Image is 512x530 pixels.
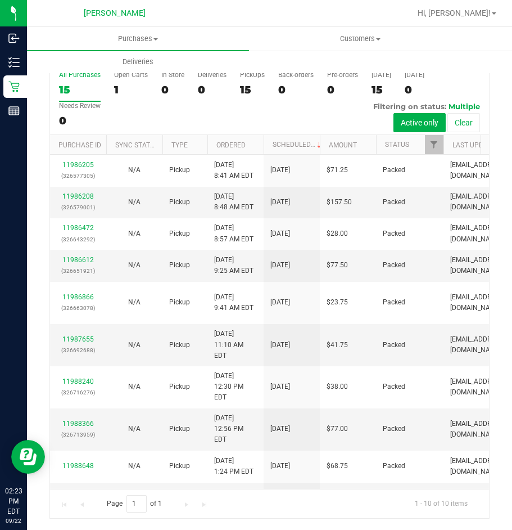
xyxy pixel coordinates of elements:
div: In Store [161,71,184,79]
span: [DATE] 1:24 PM EDT [214,456,253,477]
button: N/A [128,297,141,308]
div: 15 [240,83,265,96]
button: N/A [128,165,141,176]
span: Pickup [169,340,190,351]
span: [DATE] 12:56 PM EDT [214,413,257,446]
span: Not Applicable [128,425,141,433]
span: Not Applicable [128,261,141,269]
span: Filtering on status: [373,102,446,111]
div: [DATE] [405,71,424,79]
p: 09/22 [5,516,22,525]
span: Pickup [169,228,190,239]
span: [DATE] 9:25 AM EDT [214,255,253,276]
inline-svg: Inventory [8,57,20,68]
div: Deliveries [198,71,226,79]
span: Pickup [169,165,190,176]
span: [DATE] [270,228,290,239]
a: Ordered [216,141,246,149]
span: [DATE] 12:30 PM EDT [214,371,257,403]
p: 02:23 PM EDT [5,486,22,516]
div: 0 [161,83,184,96]
inline-svg: Reports [8,105,20,116]
button: N/A [128,228,141,239]
p: (326692688) [57,345,99,356]
div: 0 [327,83,358,96]
span: Packed [383,340,405,351]
span: Not Applicable [128,341,141,349]
span: Hi, [PERSON_NAME]! [418,8,491,17]
span: Packed [383,381,405,392]
span: Packed [383,297,405,308]
button: Clear [447,113,480,132]
p: (326643292) [57,234,99,245]
button: N/A [128,260,141,271]
span: $77.50 [327,260,348,271]
button: N/A [128,381,141,392]
span: Deliveries [107,57,169,67]
span: Pickup [169,461,190,471]
p: (326651921) [57,266,99,276]
span: $41.75 [327,340,348,351]
span: Packed [383,461,405,471]
a: Status [385,141,409,149]
span: [DATE] [270,461,290,471]
span: [DATE] 9:41 AM EDT [214,292,253,313]
div: 0 [405,83,424,96]
a: Scheduled [273,141,324,149]
span: [DATE] [270,197,290,208]
a: Deliveries [27,50,249,74]
a: Sync Status [115,141,158,149]
div: 15 [371,83,391,96]
input: 1 [126,495,147,513]
span: $157.50 [327,197,352,208]
span: Purchases [27,34,249,44]
a: Purchase ID [58,141,101,149]
span: Not Applicable [128,298,141,306]
span: Packed [383,260,405,271]
a: Last Updated By [452,141,509,149]
span: Not Applicable [128,198,141,206]
span: Pickup [169,424,190,434]
p: (326579001) [57,202,99,213]
button: N/A [128,197,141,208]
button: N/A [128,461,141,471]
a: 11986866 [62,293,94,301]
span: $68.75 [327,461,348,471]
a: Type [171,141,188,149]
span: [DATE] [270,424,290,434]
a: 11988366 [62,420,94,428]
span: Page of 1 [97,495,171,513]
a: 11988240 [62,378,94,385]
a: 11986472 [62,224,94,232]
span: [DATE] [270,260,290,271]
span: Pickup [169,260,190,271]
div: 1 [114,83,148,96]
p: (326716276) [57,387,99,398]
inline-svg: Retail [8,81,20,92]
a: Customers [249,27,471,51]
button: Active only [393,113,446,132]
div: Open Carts [114,71,148,79]
iframe: Resource center [11,440,45,474]
inline-svg: Inbound [8,33,20,44]
div: Needs Review [59,102,101,110]
span: Pickup [169,197,190,208]
div: 0 [59,114,101,127]
p: (326663078) [57,303,99,313]
span: Pickup [169,297,190,308]
span: $38.00 [327,381,348,392]
a: 11987655 [62,335,94,343]
span: $77.00 [327,424,348,434]
span: Not Applicable [128,230,141,237]
span: Multiple [448,102,480,111]
span: [DATE] 8:41 AM EDT [214,160,253,181]
span: [DATE] [270,297,290,308]
span: Packed [383,228,405,239]
button: N/A [128,340,141,351]
a: Purchases [27,27,249,51]
div: 15 [59,83,101,96]
span: $23.75 [327,297,348,308]
div: Back-orders [278,71,314,79]
div: 0 [278,83,314,96]
span: [DATE] [270,340,290,351]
